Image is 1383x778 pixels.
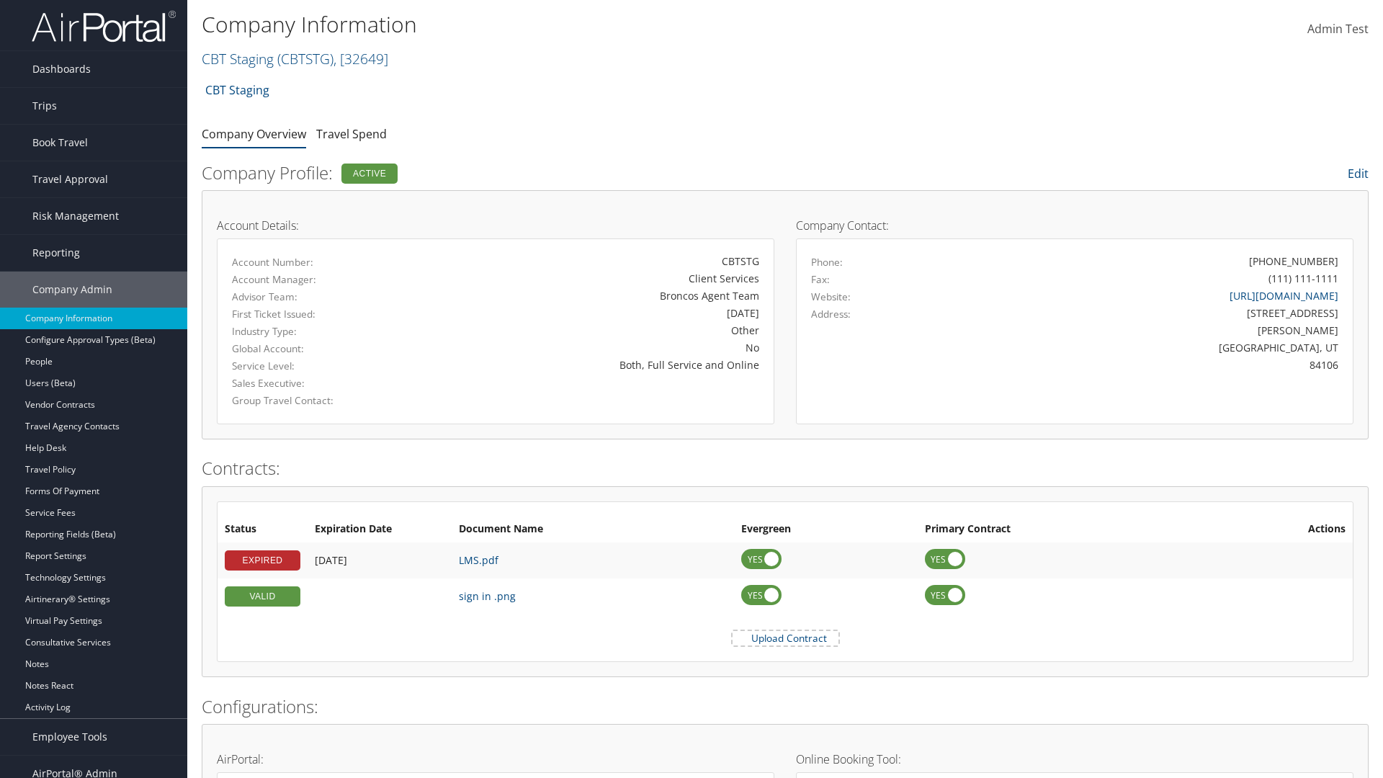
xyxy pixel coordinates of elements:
[415,340,759,355] div: No
[452,517,734,542] th: Document Name
[415,323,759,338] div: Other
[32,88,57,124] span: Trips
[796,754,1353,765] h4: Online Booking Tool:
[32,125,88,161] span: Book Travel
[415,254,759,269] div: CBTSTG
[1331,546,1346,574] i: Remove Contract
[232,341,393,356] label: Global Account:
[796,220,1353,231] h4: Company Contact:
[734,517,918,542] th: Evergreen
[202,694,1369,719] h2: Configurations:
[459,589,516,603] a: sign in .png
[315,553,347,567] span: [DATE]
[733,631,838,645] label: Upload Contract
[459,553,498,567] a: LMS.pdf
[32,161,108,197] span: Travel Approval
[232,307,393,321] label: First Ticket Issued:
[32,51,91,87] span: Dashboards
[205,76,269,104] a: CBT Staging
[202,9,980,40] h1: Company Information
[1204,517,1353,542] th: Actions
[232,272,393,287] label: Account Manager:
[32,9,176,43] img: airportal-logo.png
[949,340,1339,355] div: [GEOGRAPHIC_DATA], UT
[949,323,1339,338] div: [PERSON_NAME]
[308,517,452,542] th: Expiration Date
[218,517,308,542] th: Status
[415,305,759,321] div: [DATE]
[811,255,843,269] label: Phone:
[334,49,388,68] span: , [ 32649 ]
[315,590,444,603] div: Add/Edit Date
[1348,166,1369,182] a: Edit
[1249,254,1338,269] div: [PHONE_NUMBER]
[232,290,393,304] label: Advisor Team:
[811,272,830,287] label: Fax:
[32,235,80,271] span: Reporting
[341,164,398,184] div: Active
[1307,7,1369,52] a: Admin Test
[225,550,300,571] div: EXPIRED
[202,126,306,142] a: Company Overview
[1307,21,1369,37] span: Admin Test
[918,517,1204,542] th: Primary Contract
[811,307,851,321] label: Address:
[232,393,393,408] label: Group Travel Contact:
[1331,582,1346,610] i: Remove Contract
[217,220,774,231] h4: Account Details:
[277,49,334,68] span: ( CBTSTG )
[217,754,774,765] h4: AirPortal:
[202,456,1369,480] h2: Contracts:
[316,126,387,142] a: Travel Spend
[232,376,393,390] label: Sales Executive:
[202,49,388,68] a: CBT Staging
[202,161,972,185] h2: Company Profile:
[315,554,444,567] div: Add/Edit Date
[811,290,851,304] label: Website:
[415,271,759,286] div: Client Services
[232,324,393,339] label: Industry Type:
[1268,271,1338,286] div: (111) 111-1111
[232,255,393,269] label: Account Number:
[32,272,112,308] span: Company Admin
[949,357,1339,372] div: 84106
[32,198,119,234] span: Risk Management
[32,719,107,755] span: Employee Tools
[232,359,393,373] label: Service Level:
[225,586,300,607] div: VALID
[415,288,759,303] div: Broncos Agent Team
[949,305,1339,321] div: [STREET_ADDRESS]
[1230,289,1338,303] a: [URL][DOMAIN_NAME]
[415,357,759,372] div: Both, Full Service and Online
